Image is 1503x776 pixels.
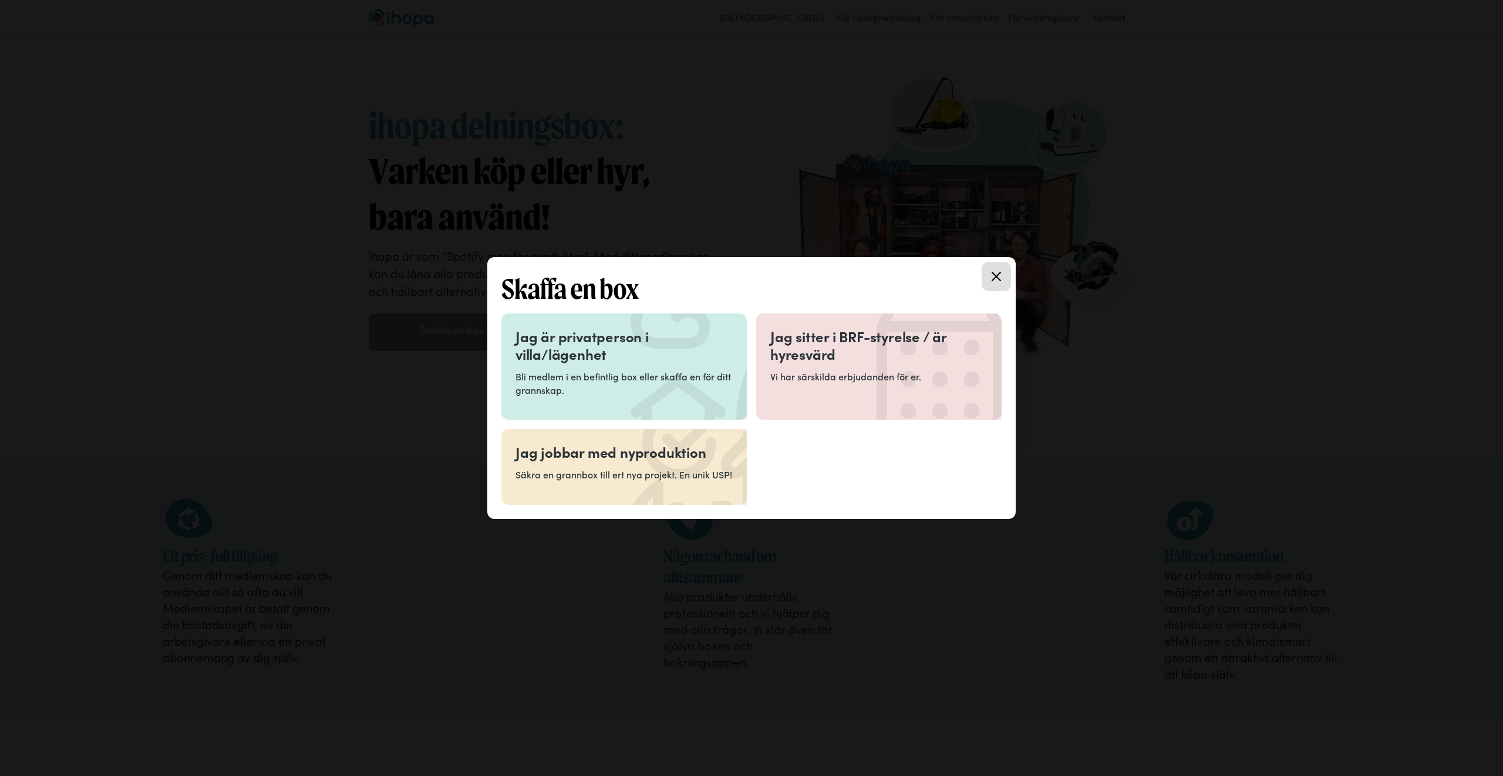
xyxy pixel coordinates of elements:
h3: Jag sitter i BRF-styrelse / är hyresvärd [770,328,988,363]
a: Jag är privatperson i villa/lägenhetBli medlem i en befintlig box eller skaffa en för ditt granns... [501,313,747,420]
p: Vi har särskilda erbjudanden för er. [770,370,988,383]
h2: Skaffa en box [501,271,1002,306]
a: Jag sitter i BRF-styrelse / är hyresvärdVi har särskilda erbjudanden för er. [756,313,1002,420]
h3: Jag är privatperson i villa/lägenhet [515,328,733,363]
p: Säkra en grannbox till ert nya projekt. En unik USP! [515,468,733,481]
h3: Jag jobbar med nyproduktion [515,443,733,461]
p: Bli medlem i en befintlig box eller skaffa en för ditt grannskap. [515,370,733,396]
a: Jag jobbar med nyproduktionSäkra en grannbox till ert nya projekt. En unik USP! [501,429,747,504]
